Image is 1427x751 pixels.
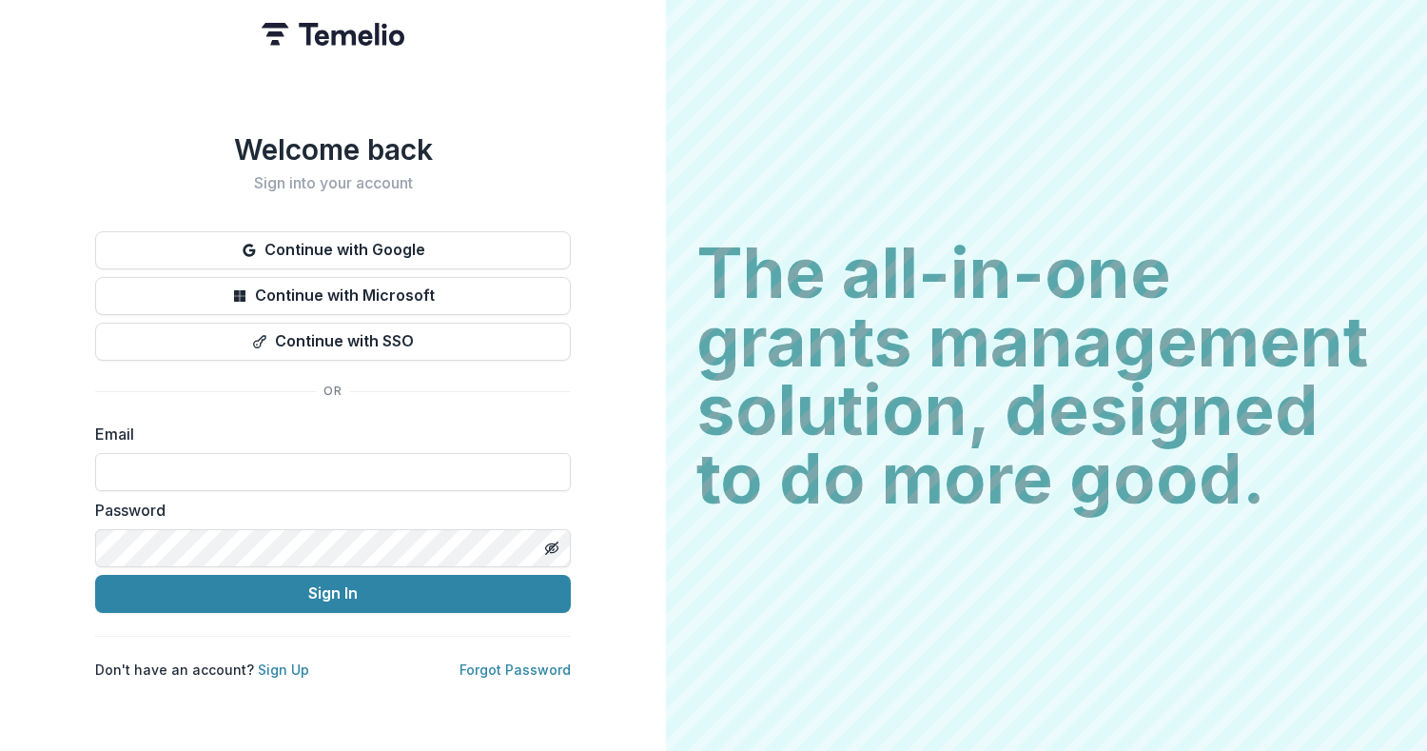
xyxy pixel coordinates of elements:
[95,231,571,269] button: Continue with Google
[95,323,571,361] button: Continue with SSO
[258,662,309,678] a: Sign Up
[459,662,571,678] a: Forgot Password
[95,499,559,522] label: Password
[95,660,309,680] p: Don't have an account?
[95,174,571,192] h2: Sign into your account
[95,423,559,445] label: Email
[262,23,404,46] img: Temelio
[95,132,571,167] h1: Welcome back
[95,575,571,613] button: Sign In
[95,277,571,315] button: Continue with Microsoft
[537,533,567,563] button: Toggle password visibility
